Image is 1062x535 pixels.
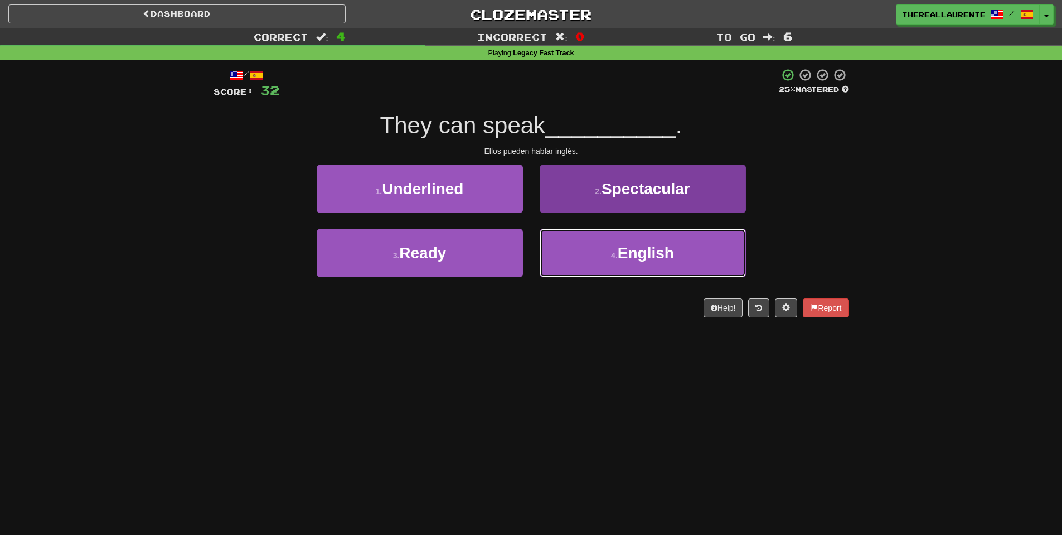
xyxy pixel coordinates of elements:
span: Incorrect [477,31,547,42]
span: : [555,32,568,42]
a: Clozemaster [362,4,700,24]
span: 6 [783,30,793,43]
span: Ready [399,244,446,262]
small: 3 . [393,251,400,260]
span: 0 [575,30,585,43]
span: Spectacular [602,180,690,197]
span: thereallaurente [902,9,985,20]
span: Score: [214,87,254,97]
span: English [618,244,674,262]
div: Ellos pueden hablar inglés. [214,146,849,157]
span: To go [716,31,755,42]
small: 2 . [595,187,602,196]
button: Report [803,298,848,317]
span: Underlined [382,180,463,197]
span: 4 [336,30,346,43]
button: Round history (alt+y) [748,298,769,317]
div: / [214,68,279,82]
span: : [316,32,328,42]
a: Dashboard [8,4,346,23]
button: Help! [704,298,743,317]
span: : [763,32,775,42]
span: __________ [545,112,676,138]
button: 4.English [540,229,746,277]
span: / [1009,9,1015,17]
span: 32 [260,83,279,97]
a: thereallaurente / [896,4,1040,25]
button: 1.Underlined [317,165,523,213]
span: They can speak [380,112,546,138]
strong: Legacy Fast Track [513,49,574,57]
button: 3.Ready [317,229,523,277]
div: Mastered [779,85,849,95]
small: 4 . [611,251,618,260]
span: Correct [254,31,308,42]
small: 1 . [376,187,382,196]
span: . [676,112,682,138]
button: 2.Spectacular [540,165,746,213]
span: 25 % [779,85,796,94]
